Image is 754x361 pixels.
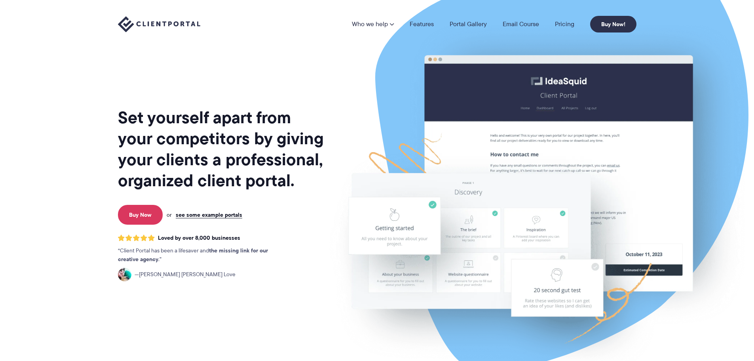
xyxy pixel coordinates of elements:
a: Buy Now! [590,16,636,32]
a: Features [410,21,434,27]
span: Loved by over 8,000 businesses [158,235,240,241]
h1: Set yourself apart from your competitors by giving your clients a professional, organized client ... [118,107,325,191]
a: Portal Gallery [450,21,487,27]
span: [PERSON_NAME] [PERSON_NAME] Love [135,270,236,279]
a: Buy Now [118,205,163,225]
p: Client Portal has been a lifesaver and . [118,246,284,264]
a: Email Course [503,21,539,27]
a: Pricing [555,21,574,27]
strong: the missing link for our creative agency [118,246,268,264]
a: see some example portals [176,211,242,218]
a: Who we help [352,21,394,27]
span: or [167,211,172,218]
